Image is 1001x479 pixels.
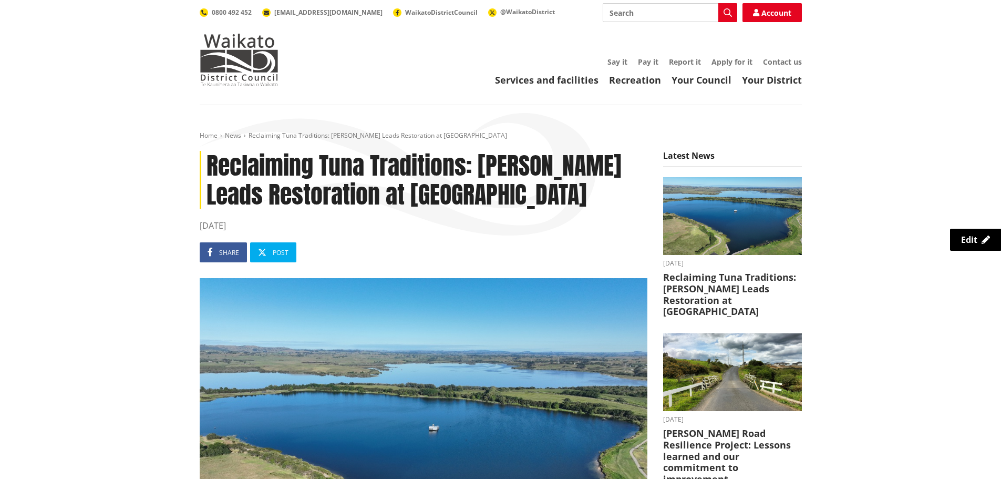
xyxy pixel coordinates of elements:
span: [EMAIL_ADDRESS][DOMAIN_NAME] [274,8,383,17]
h5: Latest News [663,151,802,167]
h3: Reclaiming Tuna Traditions: [PERSON_NAME] Leads Restoration at [GEOGRAPHIC_DATA] [663,272,802,317]
a: Report it [669,57,701,67]
time: [DATE] [663,416,802,423]
a: 0800 492 452 [200,8,252,17]
input: Search input [603,3,737,22]
a: Share [200,242,247,262]
a: Services and facilities [495,74,598,86]
a: Apply for it [711,57,752,67]
a: Home [200,131,218,140]
img: PR-21222 Huia Road Relience Munro Road Bridge [663,333,802,412]
h1: Reclaiming Tuna Traditions: [PERSON_NAME] Leads Restoration at [GEOGRAPHIC_DATA] [200,151,647,209]
a: Post [250,242,296,262]
a: [DATE] Reclaiming Tuna Traditions: [PERSON_NAME] Leads Restoration at [GEOGRAPHIC_DATA] [663,177,802,318]
span: 0800 492 452 [212,8,252,17]
a: Your District [742,74,802,86]
span: @WaikatoDistrict [500,7,555,16]
a: WaikatoDistrictCouncil [393,8,478,17]
time: [DATE] [200,219,647,232]
span: Share [219,248,239,257]
a: @WaikatoDistrict [488,7,555,16]
a: Pay it [638,57,658,67]
span: WaikatoDistrictCouncil [405,8,478,17]
img: Waikato District Council - Te Kaunihera aa Takiwaa o Waikato [200,34,278,86]
a: [EMAIL_ADDRESS][DOMAIN_NAME] [262,8,383,17]
time: [DATE] [663,260,802,267]
a: Edit [950,229,1001,251]
nav: breadcrumb [200,131,802,140]
span: Edit [961,234,977,246]
a: Your Council [672,74,731,86]
a: Recreation [609,74,661,86]
span: Post [273,248,288,257]
a: News [225,131,241,140]
a: Contact us [763,57,802,67]
a: Account [742,3,802,22]
span: Reclaiming Tuna Traditions: [PERSON_NAME] Leads Restoration at [GEOGRAPHIC_DATA] [249,131,507,140]
a: Say it [607,57,627,67]
img: Lake Waahi (Lake Puketirini in the foreground) [663,177,802,256]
